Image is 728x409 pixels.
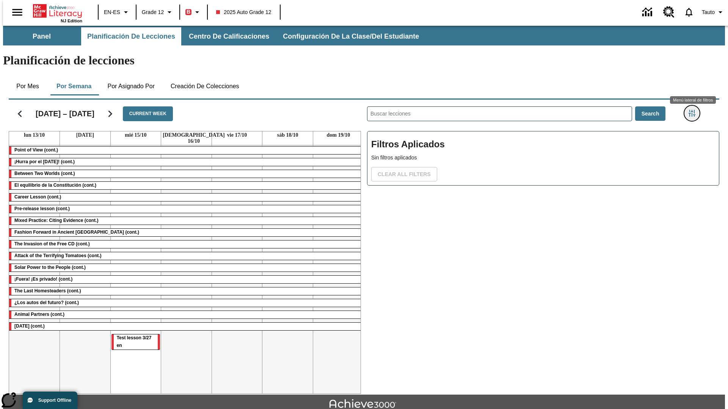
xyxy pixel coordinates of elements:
[702,8,715,16] span: Tauto
[3,53,725,67] h1: Planificación de lecciones
[9,77,47,95] button: Por mes
[14,229,139,235] span: Fashion Forward in Ancient Rome (cont.)
[183,27,275,45] button: Centro de calificaciones
[14,253,102,258] span: Attack of the Terrifying Tomatoes (cont.)
[9,287,364,295] div: The Last Homesteaders (cont.)
[9,299,364,307] div: ¿Los autos del futuro? (cont.)
[23,392,77,409] button: Support Offline
[165,77,245,95] button: Creación de colecciones
[367,107,632,121] input: Buscar lecciones
[14,241,90,247] span: The Invasion of the Free CD (cont.)
[226,131,249,139] a: 17 de octubre de 2025
[9,240,364,248] div: The Invasion of the Free CD (cont.)
[187,7,190,17] span: B
[14,288,81,293] span: The Last Homesteaders (cont.)
[101,5,133,19] button: Language: EN-ES, Selecciona un idioma
[14,159,75,164] span: ¡Hurra por el Día de la Constitución! (cont.)
[14,323,45,329] span: Día del Trabajo (cont.)
[14,265,86,270] span: Solar Power to the People (cont.)
[33,32,51,41] span: Panel
[100,104,120,123] button: Seguir
[33,3,82,19] a: Portada
[679,2,699,22] a: Notificaciones
[371,154,715,162] p: Sin filtros aplicados
[14,194,61,200] span: Career Lesson (cont.)
[61,19,82,23] span: NJ Edition
[659,2,679,22] a: Centro de recursos, Se abrirá en una pestaña nueva.
[9,276,364,283] div: ¡Fuera! ¡Es privado! (cont.)
[75,131,96,139] a: 14 de octubre de 2025
[3,26,725,45] div: Subbarra de navegación
[9,323,364,330] div: Día del Trabajo (cont.)
[9,252,364,260] div: Attack of the Terrifying Tomatoes (cont.)
[87,32,175,41] span: Planificación de lecciones
[14,147,58,153] span: Point of View (cont.)
[325,131,352,139] a: 19 de octubre de 2025
[33,3,82,23] div: Portada
[9,264,364,272] div: Solar Power to the People (cont.)
[50,77,97,95] button: Por semana
[9,158,364,166] div: ¡Hurra por el Día de la Constitución! (cont.)
[10,104,30,123] button: Regresar
[142,8,164,16] span: Grade 12
[277,27,425,45] button: Configuración de la clase/del estudiante
[9,194,364,201] div: Career Lesson (cont.)
[14,312,64,317] span: Animal Partners (cont.)
[38,398,71,403] span: Support Offline
[699,5,728,19] button: Perfil/Configuración
[14,171,75,176] span: Between Two Worlds (cont.)
[123,131,148,139] a: 15 de octubre de 2025
[14,206,70,211] span: Pre-release lesson (cont.)
[9,147,364,154] div: Point of View (cont.)
[635,106,666,121] button: Search
[81,27,181,45] button: Planificación de lecciones
[3,97,361,394] div: Calendario
[139,5,177,19] button: Grado: Grade 12, Elige un grado
[101,77,161,95] button: Por asignado por
[638,2,659,23] a: Centro de información
[14,300,79,305] span: ¿Los autos del futuro? (cont.)
[161,131,226,145] a: 16 de octubre de 2025
[9,170,364,178] div: Between Two Worlds (cont.)
[276,131,300,139] a: 18 de octubre de 2025
[123,106,173,121] button: Current Week
[371,135,715,154] h2: Filtros Aplicados
[117,335,152,348] span: Test lesson 3/27 en
[14,276,72,282] span: ¡Fuera! ¡Es privado! (cont.)
[4,27,80,45] button: Panel
[9,205,364,213] div: Pre-release lesson (cont.)
[3,27,426,45] div: Subbarra de navegación
[36,109,94,118] h2: [DATE] – [DATE]
[22,131,46,139] a: 13 de octubre de 2025
[283,32,419,41] span: Configuración de la clase/del estudiante
[9,217,364,225] div: Mixed Practice: Citing Evidence (cont.)
[9,311,364,318] div: Animal Partners (cont.)
[670,96,716,104] div: Menú lateral de filtros
[367,131,719,186] div: Filtros Aplicados
[111,334,160,350] div: Test lesson 3/27 en
[9,229,364,236] div: Fashion Forward in Ancient Rome (cont.)
[14,183,96,188] span: El equilibrio de la Constitución (cont.)
[6,1,28,23] button: Abrir el menú lateral
[182,5,205,19] button: Boost El color de la clase es rojo. Cambiar el color de la clase.
[216,8,271,16] span: 2025 Auto Grade 12
[9,182,364,189] div: El equilibrio de la Constitución (cont.)
[104,8,120,16] span: EN-ES
[14,218,98,223] span: Mixed Practice: Citing Evidence (cont.)
[361,97,719,394] div: Search
[684,106,700,121] button: Menú lateral de filtros
[189,32,269,41] span: Centro de calificaciones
